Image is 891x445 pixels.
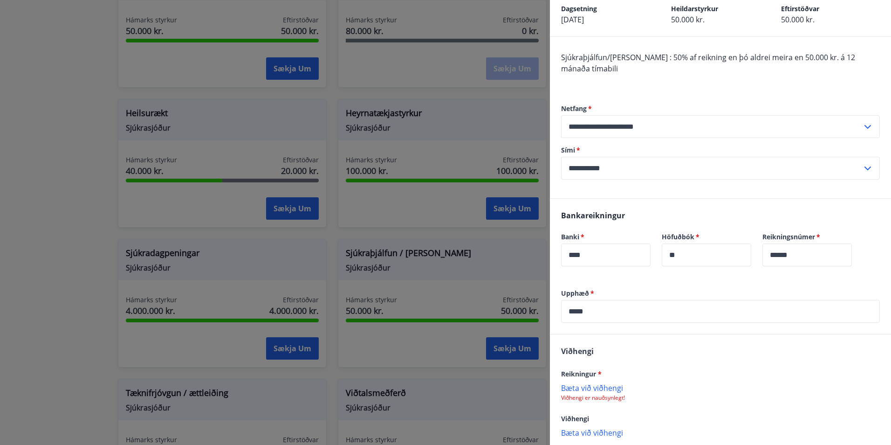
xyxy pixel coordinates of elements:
span: Sjúkraþjálfun/[PERSON_NAME] : 50% af reikning en þó aldrei meira en 50.000 kr. á 12 mánaða tímabili [561,52,855,74]
label: Reikningsnúmer [762,232,852,242]
label: Upphæð [561,289,880,298]
span: Viðhengi [561,346,594,356]
span: 50.000 kr. [781,14,815,25]
span: Eftirstöðvar [781,4,819,13]
div: Upphæð [561,300,880,323]
span: [DATE] [561,14,584,25]
label: Sími [561,146,880,155]
p: Bæta við viðhengi [561,383,880,392]
label: Banki [561,232,651,242]
span: Viðhengi [561,414,589,423]
p: Viðhengi er nauðsynlegt! [561,394,880,402]
span: 50.000 kr. [671,14,705,25]
label: Netfang [561,104,880,113]
label: Höfuðbók [662,232,751,242]
span: Heildarstyrkur [671,4,718,13]
span: Reikningur [561,369,602,378]
span: Dagsetning [561,4,597,13]
p: Bæta við viðhengi [561,428,880,437]
span: Bankareikningur [561,210,625,221]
